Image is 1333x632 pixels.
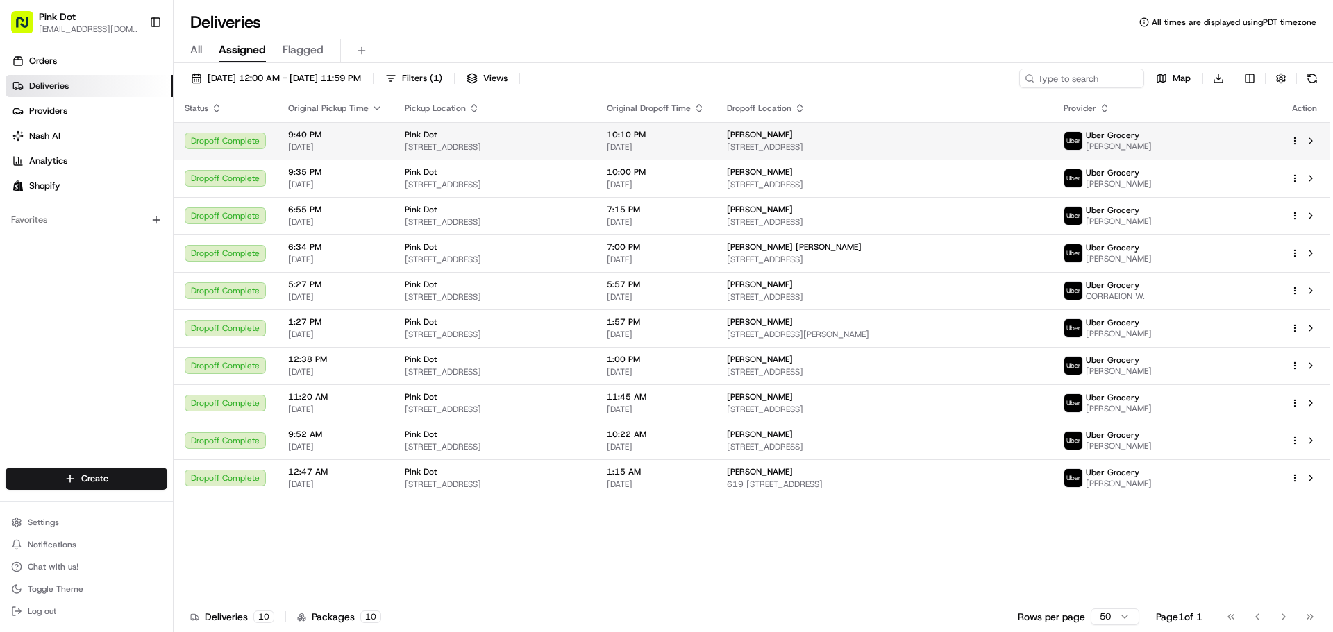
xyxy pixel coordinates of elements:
a: 💻API Documentation [112,305,228,330]
span: [DATE] [288,366,383,377]
span: Pink Dot [405,204,437,215]
span: Pylon [138,344,168,355]
div: Favorites [6,209,167,231]
span: [STREET_ADDRESS] [405,441,585,452]
span: [STREET_ADDRESS] [405,366,585,377]
span: [STREET_ADDRESS] [727,216,1041,228]
span: [PERSON_NAME] [727,391,793,402]
span: Map [1173,72,1191,85]
span: [PERSON_NAME] [727,466,793,477]
div: Action [1290,103,1319,114]
img: 9188753566659_6852d8bf1fb38e338040_72.png [29,133,54,157]
span: [PERSON_NAME] [1086,403,1152,414]
a: Nash AI [6,125,173,147]
img: uber-new-logo.jpeg [1064,319,1082,337]
span: All times are displayed using PDT timezone [1152,17,1316,28]
span: 5:27 PM [288,279,383,290]
div: 10 [360,610,381,623]
span: [STREET_ADDRESS] [405,291,585,302]
span: Filters [402,72,442,85]
a: Shopify [6,175,173,197]
span: 7:15 PM [607,204,705,215]
span: Chat with us! [28,561,78,572]
span: 12:47 AM [288,466,383,477]
span: 5:57 PM [607,279,705,290]
div: Start new chat [62,133,228,146]
span: 6:34 PM [288,241,383,253]
span: Create [81,472,108,485]
span: Pink Dot [39,10,76,24]
span: [STREET_ADDRESS] [405,179,585,190]
span: [DATE] [288,291,383,302]
span: Status [185,103,208,114]
span: Log out [28,606,56,617]
span: 6:55 PM [288,204,383,215]
span: Uber Grocery [1086,280,1139,291]
span: Pink Dot [405,316,437,327]
a: 📗Knowledge Base [8,305,112,330]
button: See all [215,178,253,194]
span: [PERSON_NAME] [1086,141,1152,152]
span: [DATE] [607,329,705,340]
span: [DATE] [288,329,383,340]
span: [STREET_ADDRESS] [405,404,585,415]
a: Providers [6,100,173,122]
span: 11:45 AM [607,391,705,402]
span: 12:38 PM [288,354,383,365]
span: [STREET_ADDRESS] [405,142,585,153]
span: [DATE] [607,441,705,452]
button: Settings [6,513,167,532]
img: Nash [14,14,42,42]
span: [DATE] [288,254,383,265]
span: Uber Grocery [1086,167,1139,178]
img: uber-new-logo.jpeg [1064,432,1082,450]
span: [PERSON_NAME] [1086,366,1152,377]
button: [DATE] 12:00 AM - [DATE] 11:59 PM [185,69,367,88]
span: [PERSON_NAME] [727,204,793,215]
span: API Documentation [131,310,223,324]
span: Pink Dot [405,129,437,140]
span: Pink Dot [405,466,437,477]
span: [STREET_ADDRESS] [727,291,1041,302]
p: Welcome 👋 [14,55,253,78]
span: CORRAEION W. [1086,291,1145,302]
span: [DATE] 12:00 AM - [DATE] 11:59 PM [208,72,361,85]
span: Providers [29,105,67,117]
span: [PERSON_NAME] [727,129,793,140]
span: [DATE] [607,142,705,153]
span: [DATE] [607,254,705,265]
div: Deliveries [190,610,274,624]
p: Rows per page [1018,610,1085,624]
span: [DATE] [288,216,383,228]
span: 10:22 AM [607,429,705,440]
span: 9:35 PM [288,166,383,178]
span: Uber Grocery [1086,242,1139,253]
span: Uber Grocery [1086,317,1139,328]
span: [DATE] [288,142,383,153]
span: [DATE] [123,253,151,264]
span: ( 1 ) [430,72,442,85]
a: Orders [6,50,173,72]
span: 619 [STREET_ADDRESS] [727,479,1041,490]
span: [DATE] [288,179,383,190]
span: Knowledge Base [28,310,106,324]
span: [DATE] [607,291,705,302]
span: [STREET_ADDRESS] [405,216,585,228]
a: Powered byPylon [98,343,168,355]
button: Views [460,69,514,88]
span: Flagged [283,42,324,58]
span: Original Pickup Time [288,103,369,114]
button: Notifications [6,535,167,554]
span: [PERSON_NAME] [1086,478,1152,489]
span: [DATE] [288,479,383,490]
div: 📗 [14,311,25,323]
button: Log out [6,601,167,621]
img: uber-new-logo.jpeg [1064,357,1082,375]
span: [DATE] [607,179,705,190]
button: Map [1150,69,1197,88]
span: Uber Grocery [1086,355,1139,366]
button: Chat with us! [6,557,167,577]
span: Analytics [29,155,67,167]
div: Page 1 of 1 [1156,610,1202,624]
div: 10 [253,610,274,623]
